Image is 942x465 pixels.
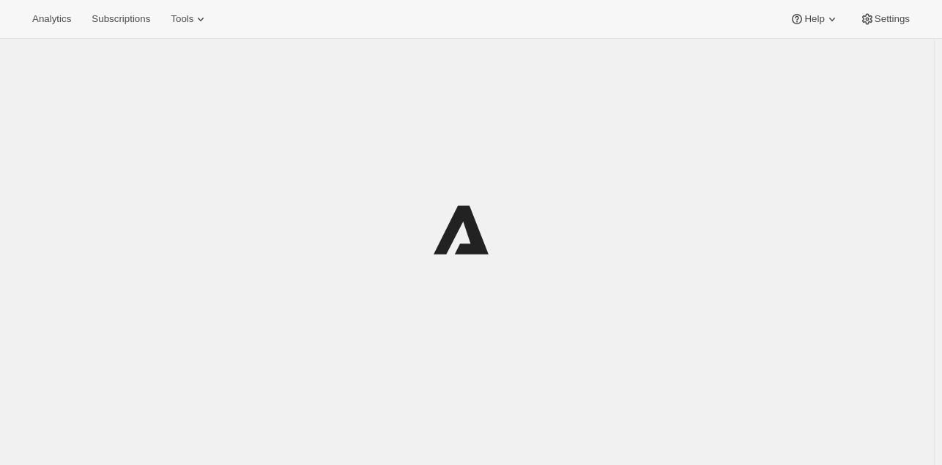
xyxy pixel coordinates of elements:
button: Analytics [23,9,80,29]
span: Tools [171,13,193,25]
button: Settings [851,9,919,29]
button: Help [781,9,848,29]
span: Subscriptions [92,13,150,25]
span: Analytics [32,13,71,25]
span: Settings [875,13,910,25]
button: Subscriptions [83,9,159,29]
span: Help [804,13,824,25]
button: Tools [162,9,217,29]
